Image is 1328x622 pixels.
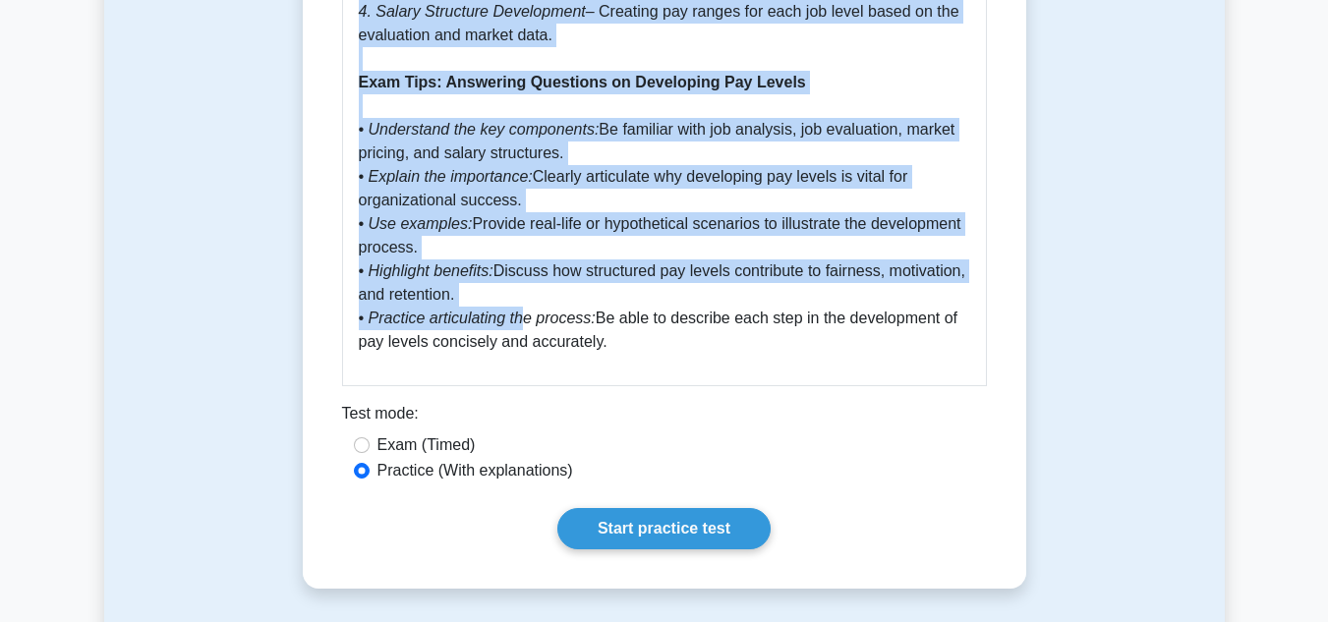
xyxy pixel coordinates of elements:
[359,262,493,279] i: • Highlight benefits:
[557,508,771,549] a: Start practice test
[377,459,573,482] label: Practice (With explanations)
[359,3,586,20] i: 4. Salary Structure Development
[359,215,473,232] i: • Use examples:
[359,168,533,185] i: • Explain the importance:
[359,74,806,90] b: Exam Tips: Answering Questions on Developing Pay Levels
[359,121,600,138] i: • Understand the key components:
[359,310,596,326] i: • Practice articulating the process:
[377,433,476,457] label: Exam (Timed)
[342,402,987,433] div: Test mode:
